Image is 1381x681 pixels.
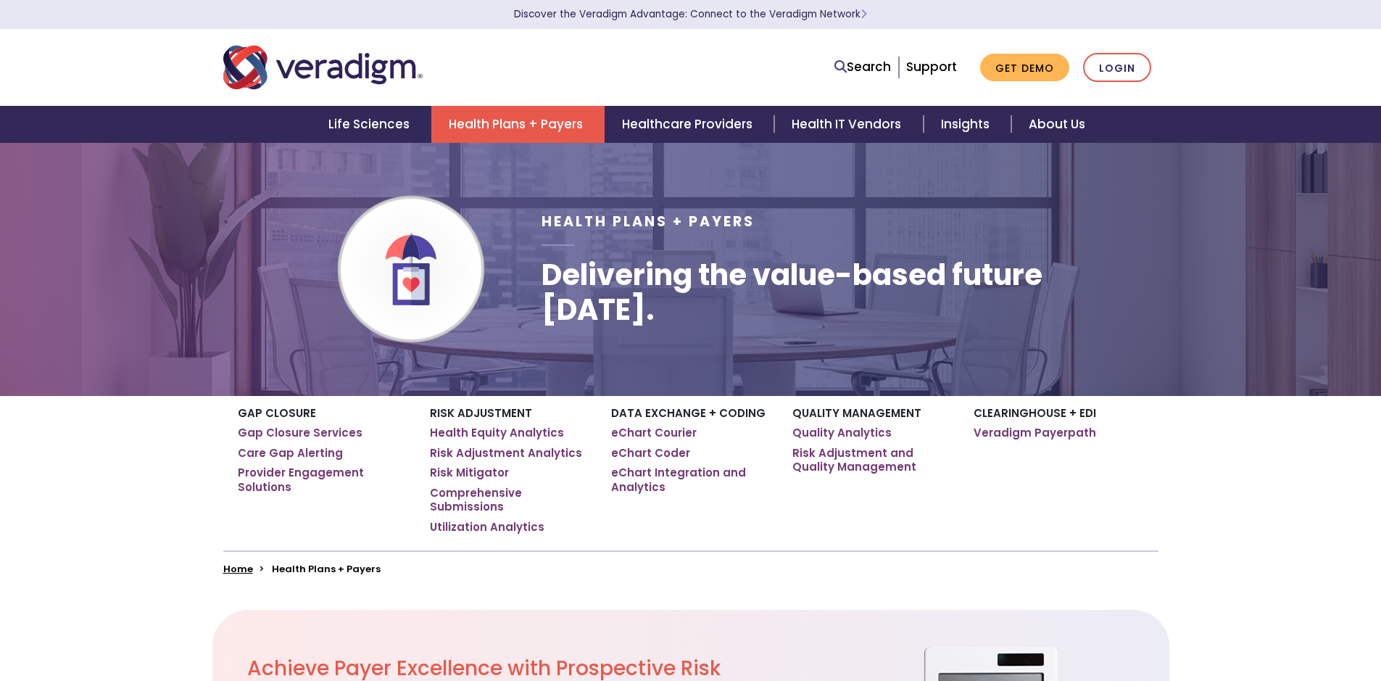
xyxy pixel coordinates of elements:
[974,426,1096,440] a: Veradigm Payerpath
[1083,53,1151,83] a: Login
[430,520,544,535] a: Utilization Analytics
[238,466,408,494] a: Provider Engagement Solutions
[611,426,697,440] a: eChart Courier
[792,446,952,474] a: Risk Adjustment and Quality Management
[605,106,774,143] a: Healthcare Providers
[238,426,362,440] a: Gap Closure Services
[430,486,589,514] a: Comprehensive Submissions
[430,426,564,440] a: Health Equity Analytics
[906,58,957,75] a: Support
[774,106,923,143] a: Health IT Vendors
[431,106,605,143] a: Health Plans + Payers
[311,106,431,143] a: Life Sciences
[1011,106,1103,143] a: About Us
[223,44,423,91] img: Veradigm logo
[542,212,755,231] span: Health Plans + Payers
[611,446,690,461] a: eChart Coder
[238,446,343,461] a: Care Gap Alerting
[542,257,1158,327] h1: Delivering the value-based future [DATE].
[514,7,867,21] a: Discover the Veradigm Advantage: Connect to the Veradigm NetworkLearn More
[860,7,867,21] span: Learn More
[430,446,582,461] a: Risk Adjustment Analytics
[430,466,509,480] a: Risk Mitigator
[834,57,891,77] a: Search
[924,106,1011,143] a: Insights
[611,466,771,494] a: eChart Integration and Analytics
[223,562,253,576] a: Home
[792,426,892,440] a: Quality Analytics
[980,54,1069,82] a: Get Demo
